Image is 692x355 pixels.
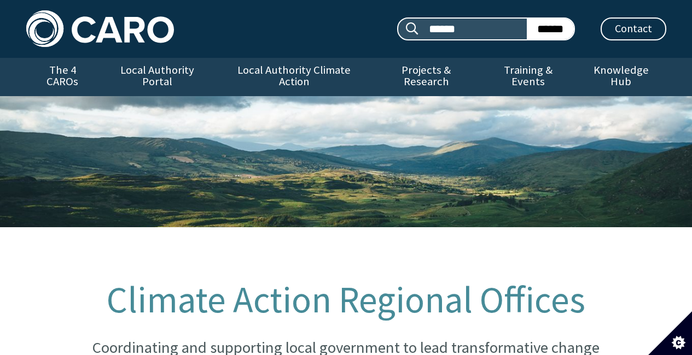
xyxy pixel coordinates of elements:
[480,58,576,96] a: Training & Events
[80,280,611,320] h1: Climate Action Regional Offices
[26,58,99,96] a: The 4 CAROs
[216,58,372,96] a: Local Authority Climate Action
[576,58,666,96] a: Knowledge Hub
[601,17,666,40] a: Contact
[648,311,692,355] button: Set cookie preferences
[26,10,174,47] img: Caro logo
[372,58,480,96] a: Projects & Research
[99,58,216,96] a: Local Authority Portal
